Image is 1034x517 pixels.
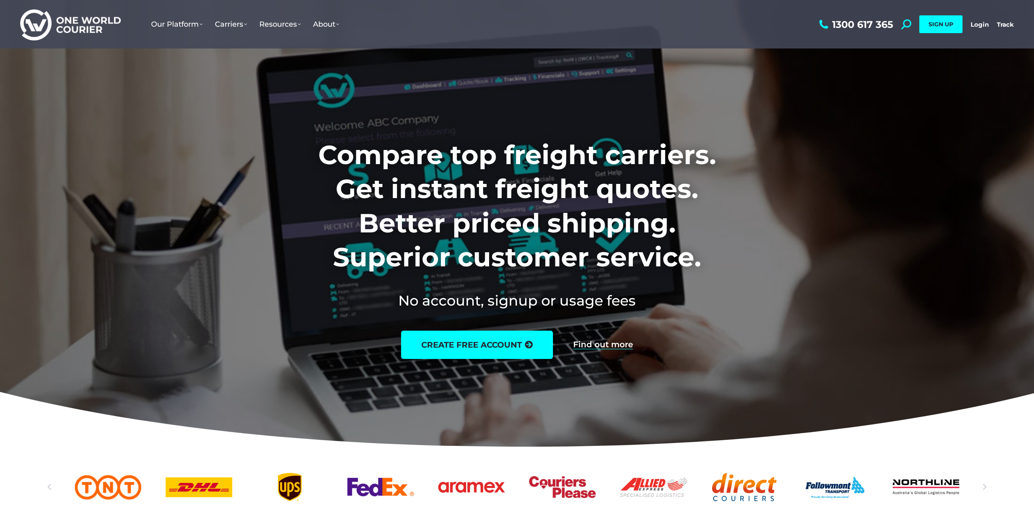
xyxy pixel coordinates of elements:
[711,473,778,501] div: 9 / 25
[529,473,596,501] div: 7 / 25
[438,473,505,501] div: 6 / 25
[145,12,209,37] a: Our Platform
[802,473,868,501] a: Followmont transoirt web logo
[313,20,339,29] span: About
[620,473,687,501] div: 8 / 25
[209,12,253,37] a: Carriers
[817,19,893,30] a: 1300 617 365
[75,473,141,501] a: TNT logo Australian freight company
[215,20,247,29] span: Carriers
[75,473,959,501] div: Slides
[307,12,345,37] a: About
[893,473,959,501] a: Northline logo
[438,473,505,501] a: Aramex_logo
[259,20,301,29] span: Resources
[620,473,687,501] a: Allied Express logo
[529,473,596,501] a: Couriers Please logo
[997,21,1014,28] a: Track
[919,15,963,33] a: SIGN UP
[347,473,414,501] div: 5 / 25
[265,291,769,310] h2: No account, signup or usage fees
[256,473,323,501] a: UPS logo
[166,473,232,501] a: DHl logo
[20,8,121,41] img: One World Courier
[253,12,307,37] a: Resources
[711,473,778,501] a: Direct Couriers logo
[256,473,323,501] div: 4 / 25
[802,473,868,501] div: 10 / 25
[893,473,959,501] div: 11 / 25
[971,21,989,28] a: Login
[166,473,232,501] div: 3 / 25
[929,21,953,28] span: SIGN UP
[401,331,553,359] a: create free account
[347,473,414,501] a: FedEx logo
[151,20,203,29] span: Our Platform
[265,138,769,274] h1: Compare top freight carriers. Get instant freight quotes. Better priced shipping. Superior custom...
[573,340,633,349] a: Find out more
[75,473,141,501] div: 2 / 25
